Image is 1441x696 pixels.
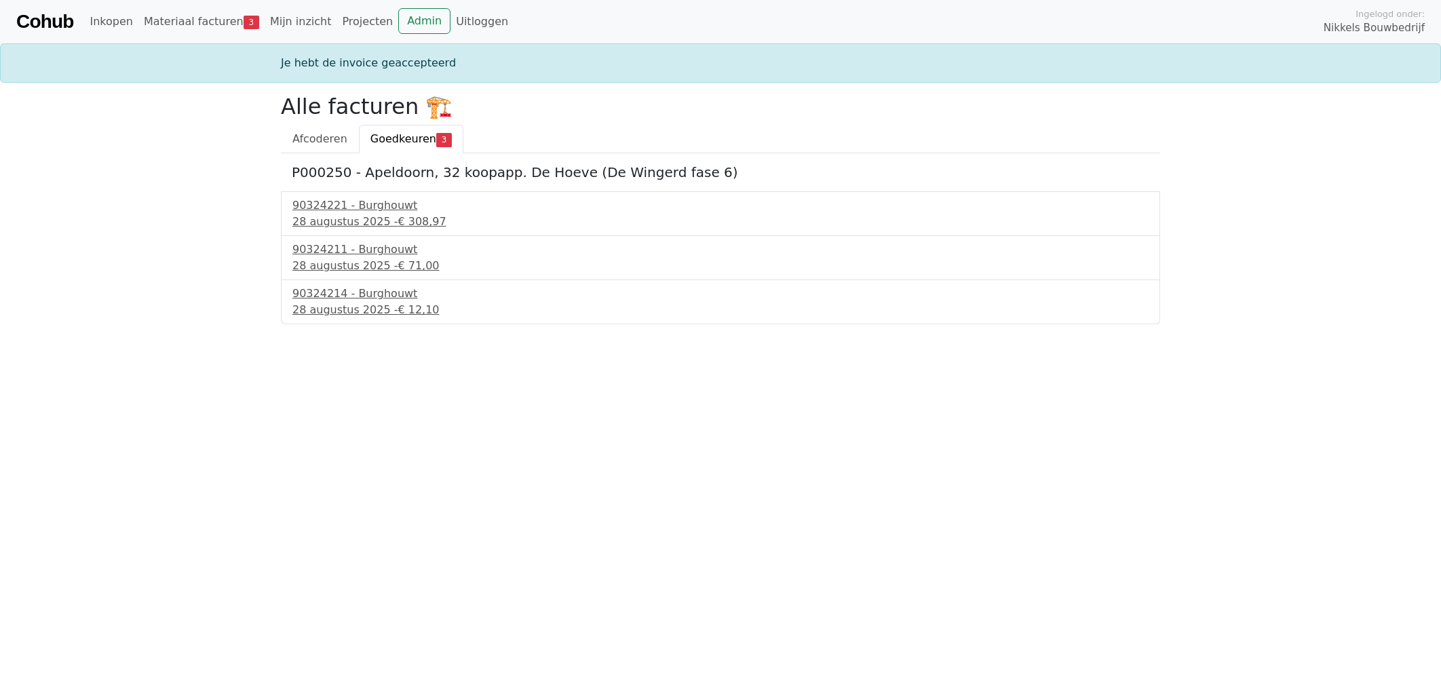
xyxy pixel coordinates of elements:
[1356,7,1425,20] span: Ingelogd onder:
[292,214,1149,230] div: 28 augustus 2025 -
[265,8,337,35] a: Mijn inzicht
[398,303,439,316] span: € 12,10
[370,132,436,145] span: Goedkeuren
[292,241,1149,258] div: 90324211 - Burghouwt
[292,302,1149,318] div: 28 augustus 2025 -
[398,259,439,272] span: € 71,00
[281,125,359,153] a: Afcoderen
[359,125,463,153] a: Goedkeuren3
[436,133,452,147] span: 3
[337,8,398,35] a: Projecten
[292,132,347,145] span: Afcoderen
[281,94,1160,119] h2: Alle facturen 🏗️
[244,16,259,29] span: 3
[273,55,1168,71] div: Je hebt de invoice geaccepteerd
[16,5,73,38] a: Cohub
[450,8,514,35] a: Uitloggen
[1324,20,1425,36] span: Nikkels Bouwbedrijf
[138,8,265,35] a: Materiaal facturen3
[292,258,1149,274] div: 28 augustus 2025 -
[398,215,446,228] span: € 308,97
[292,197,1149,230] a: 90324221 - Burghouwt28 augustus 2025 -€ 308,97
[292,286,1149,302] div: 90324214 - Burghouwt
[292,286,1149,318] a: 90324214 - Burghouwt28 augustus 2025 -€ 12,10
[398,8,450,34] a: Admin
[292,241,1149,274] a: 90324211 - Burghouwt28 augustus 2025 -€ 71,00
[292,197,1149,214] div: 90324221 - Burghouwt
[292,164,1149,180] h5: P000250 - Apeldoorn, 32 koopapp. De Hoeve (De Wingerd fase 6)
[84,8,138,35] a: Inkopen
